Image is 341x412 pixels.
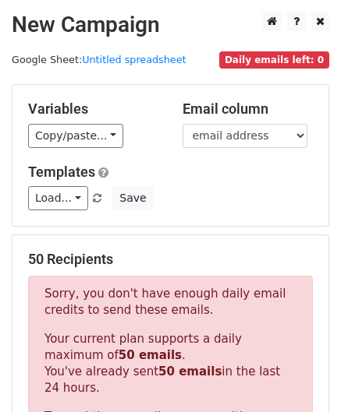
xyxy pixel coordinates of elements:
button: Save [112,186,153,210]
p: Your current plan supports a daily maximum of . You've already sent in the last 24 hours. [44,331,297,396]
strong: 50 emails [158,364,222,379]
span: Daily emails left: 0 [219,51,329,69]
a: Load... [28,186,88,210]
a: Templates [28,164,95,180]
h5: 50 Recipients [28,251,313,268]
a: Untitled spreadsheet [82,54,186,65]
a: Copy/paste... [28,124,123,148]
strong: 50 emails [119,348,182,362]
h5: Email column [183,100,314,118]
h2: New Campaign [12,12,329,38]
small: Google Sheet: [12,54,186,65]
a: Daily emails left: 0 [219,54,329,65]
h5: Variables [28,100,159,118]
p: Sorry, you don't have enough daily email credits to send these emails. [44,286,297,319]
